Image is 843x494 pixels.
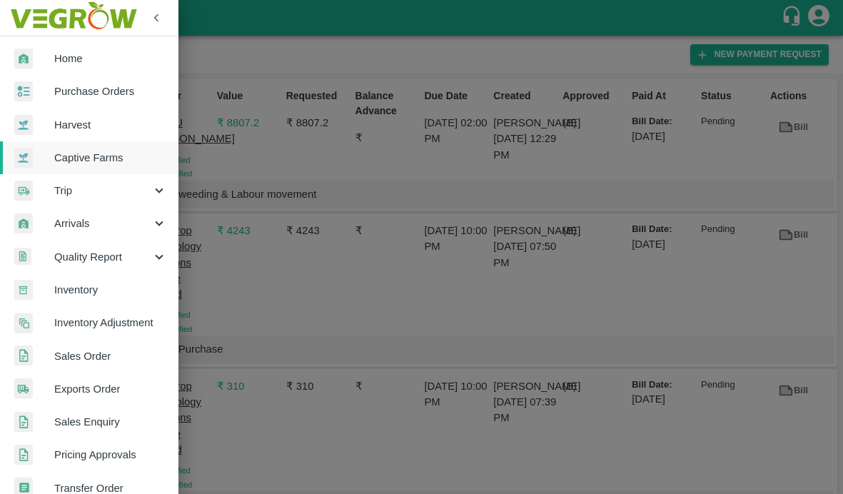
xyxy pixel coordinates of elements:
[54,414,167,430] span: Sales Enquiry
[14,280,33,301] img: whInventory
[54,447,167,463] span: Pricing Approvals
[54,117,167,133] span: Harvest
[54,150,167,166] span: Captive Farms
[14,412,33,433] img: sales
[54,84,167,99] span: Purchase Orders
[14,114,33,136] img: harvest
[14,313,33,333] img: inventory
[14,213,33,234] img: whArrival
[14,181,33,201] img: delivery
[54,183,151,198] span: Trip
[14,49,33,69] img: whArrival
[14,81,33,102] img: reciept
[14,248,31,266] img: qualityReport
[54,282,167,298] span: Inventory
[54,315,167,331] span: Inventory Adjustment
[14,378,33,399] img: shipments
[54,216,151,231] span: Arrivals
[54,348,167,364] span: Sales Order
[54,381,167,397] span: Exports Order
[14,346,33,366] img: sales
[54,249,151,265] span: Quality Report
[54,51,167,66] span: Home
[14,147,33,168] img: harvest
[14,445,33,465] img: sales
